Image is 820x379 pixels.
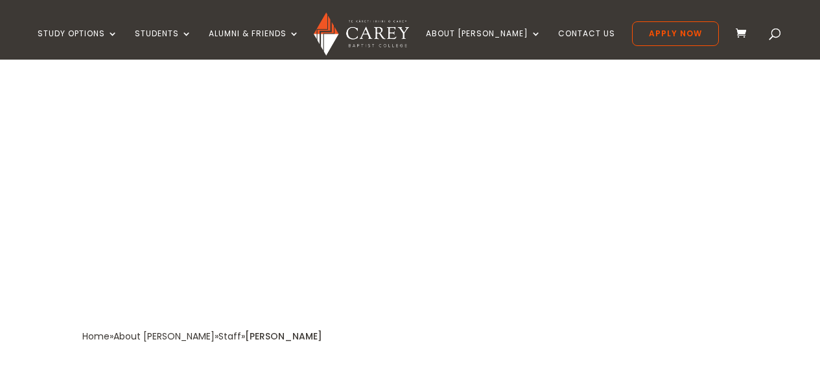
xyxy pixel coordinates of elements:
div: [PERSON_NAME] [245,328,322,345]
a: Staff [218,330,241,343]
a: Apply Now [632,21,719,46]
a: About [PERSON_NAME] [113,330,215,343]
a: About [PERSON_NAME] [426,29,541,60]
img: Carey Baptist College [314,12,409,56]
a: Alumni & Friends [209,29,299,60]
div: » » » [82,328,245,345]
a: Study Options [38,29,118,60]
a: Students [135,29,192,60]
a: Home [82,330,110,343]
a: Contact Us [558,29,615,60]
